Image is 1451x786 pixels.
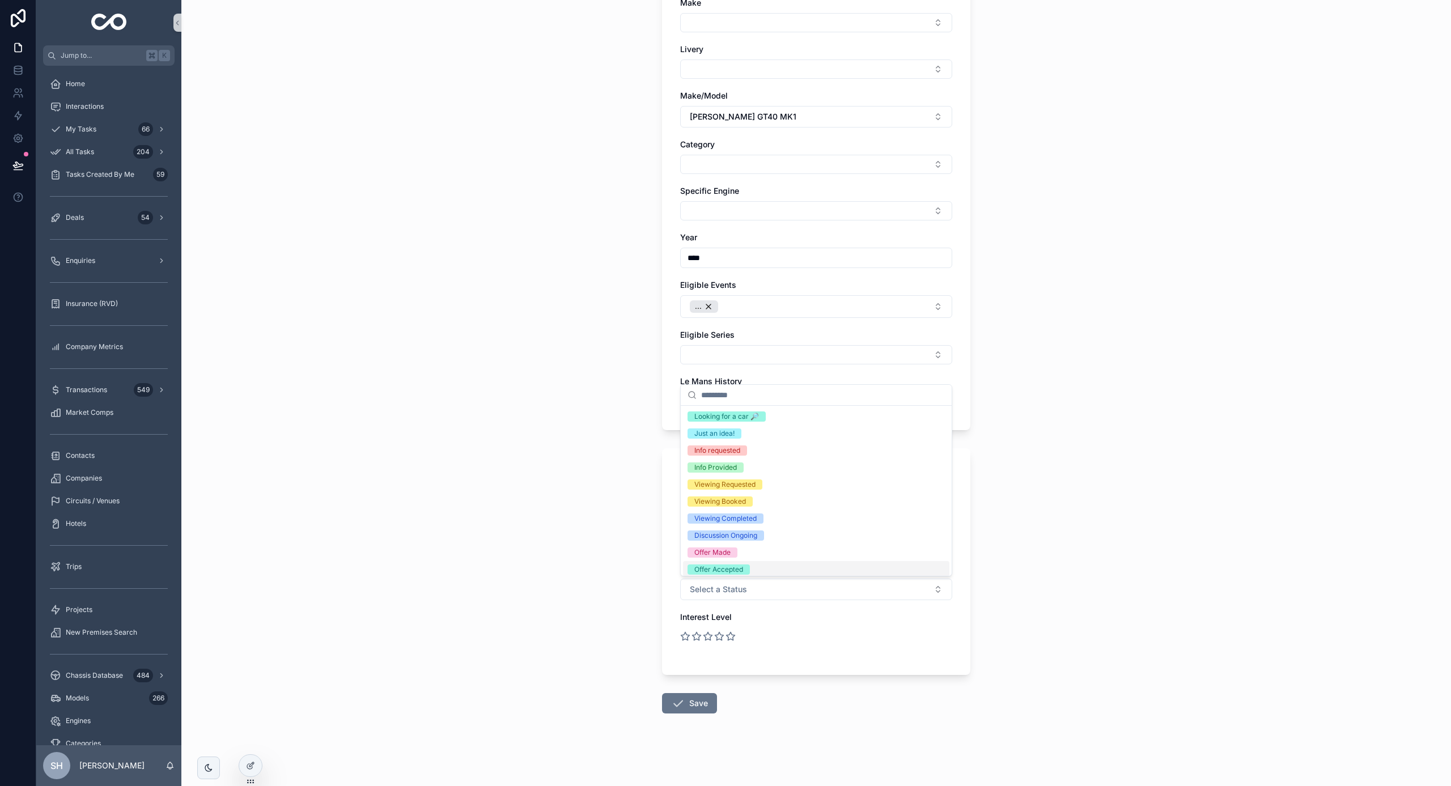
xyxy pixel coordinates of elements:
[153,168,168,181] div: 59
[66,496,120,505] span: Circuits / Venues
[66,739,101,748] span: Categories
[694,547,731,558] div: Offer Made
[694,530,757,541] div: Discussion Ongoing
[43,250,175,271] a: Enquiries
[690,584,747,595] span: Select a Status
[66,385,107,394] span: Transactions
[66,408,113,417] span: Market Comps
[680,106,952,128] button: Select Button
[149,691,168,705] div: 266
[43,556,175,577] a: Trips
[680,186,739,196] span: Specific Engine
[36,66,181,745] div: scrollable content
[680,201,952,220] button: Select Button
[138,211,153,224] div: 54
[43,142,175,162] a: All Tasks204
[43,665,175,686] a: Chassis Database484
[43,164,175,185] a: Tasks Created By Me59
[134,383,153,397] div: 549
[43,688,175,708] a: Models266
[66,671,123,680] span: Chassis Database
[694,445,740,456] div: Info requested
[43,513,175,534] a: Hotels
[66,79,85,88] span: Home
[694,564,743,575] div: Offer Accepted
[680,232,697,242] span: Year
[43,600,175,620] a: Projects
[91,14,127,32] img: App logo
[43,445,175,466] a: Contacts
[43,207,175,228] a: Deals54
[43,74,175,94] a: Home
[66,562,82,571] span: Trips
[694,428,735,439] div: Just an idea!
[680,139,715,149] span: Category
[680,376,742,386] span: Le Mans History
[66,299,118,308] span: Insurance (RVD)
[66,451,95,460] span: Contacts
[694,462,737,473] div: Info Provided
[43,380,175,400] a: Transactions549
[66,102,104,111] span: Interactions
[695,302,702,311] span: ...
[133,669,153,682] div: 484
[680,330,735,339] span: Eligible Series
[680,13,952,32] button: Select Button
[43,622,175,643] a: New Premises Search
[43,294,175,314] a: Insurance (RVD)
[690,300,718,313] button: Unselect SPA_6_HOUR
[66,474,102,483] span: Companies
[690,111,796,122] span: [PERSON_NAME] GT40 MK1
[66,256,95,265] span: Enquiries
[138,122,153,136] div: 66
[43,119,175,139] a: My Tasks66
[662,693,717,713] button: Save
[66,628,137,637] span: New Premises Search
[43,733,175,754] a: Categories
[43,402,175,423] a: Market Comps
[680,44,703,54] span: Livery
[66,342,123,351] span: Company Metrics
[694,496,746,507] div: Viewing Booked
[43,491,175,511] a: Circuits / Venues
[66,716,91,725] span: Engines
[66,605,92,614] span: Projects
[43,337,175,357] a: Company Metrics
[680,60,952,79] button: Select Button
[66,125,96,134] span: My Tasks
[680,612,732,622] span: Interest Level
[66,147,94,156] span: All Tasks
[66,213,84,222] span: Deals
[694,513,757,524] div: Viewing Completed
[681,406,952,576] div: Suggestions
[66,694,89,703] span: Models
[50,759,63,772] span: SH
[680,579,952,600] button: Select Button
[61,51,142,60] span: Jump to...
[694,411,759,422] div: Looking for a car 🔎
[43,468,175,488] a: Companies
[133,145,153,159] div: 204
[680,345,952,364] button: Select Button
[43,45,175,66] button: Jump to...K
[680,295,952,318] button: Select Button
[680,155,952,174] button: Select Button
[43,711,175,731] a: Engines
[694,479,756,490] div: Viewing Requested
[66,519,86,528] span: Hotels
[680,91,728,100] span: Make/Model
[66,170,134,179] span: Tasks Created By Me
[680,280,736,290] span: Eligible Events
[160,51,169,60] span: K
[43,96,175,117] a: Interactions
[79,760,145,771] p: [PERSON_NAME]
